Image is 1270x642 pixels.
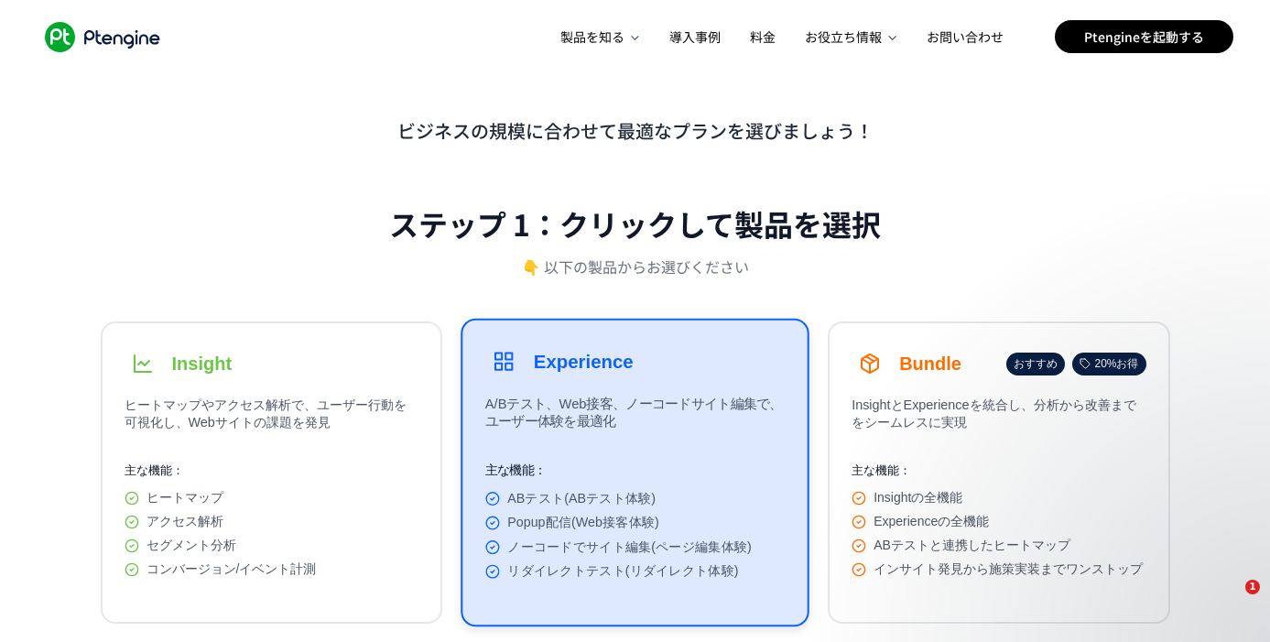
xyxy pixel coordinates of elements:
[828,321,1169,624] button: Bundleおすすめ20%お得InsightとExperienceを統合し、分析から改善までをシームレスに実現主な機能：Insightの全機能Experienceの全機能ABテストと連携したヒー...
[805,27,884,46] span: お役立ち情報
[1055,20,1233,53] a: Ptengineを起動する
[485,395,786,440] p: A/Bテスト、Web接客、ノーコードサイト編集で、ユーザー体験を最適化
[1072,353,1145,375] div: 20%お得
[669,27,721,46] span: 導入事例
[125,462,418,479] p: 主な機能：
[534,351,634,372] h3: Experience
[101,117,1170,144] p: ビジネスの規模に合わせて最適なプランを選びましょう！
[147,514,223,530] span: アクセス解析
[507,539,752,555] span: ノーコードでサイト編集(ページ編集体験)
[485,462,786,479] p: 主な機能：
[507,515,659,531] span: Popup配信(Web接客体験)
[101,321,442,624] button: Insightヒートマップやアクセス解析で、ユーザー行動を可視化し、Webサイトの課題を発見主な機能：ヒートマップアクセス解析セグメント分析コンバージョン/イベント計測
[874,490,962,506] span: Insightの全機能
[147,490,223,506] span: ヒートマップ
[874,538,1070,554] span: ABテストと連携したヒートマップ
[389,202,881,245] h2: ステップ 1：クリックして製品を選択
[507,490,656,506] span: ABテスト(ABテスト体験)
[750,27,776,46] span: 料金
[507,563,738,580] span: リダイレクトテスト(リダイレクト体験)
[1245,580,1260,594] span: 1
[1208,580,1252,624] iframe: Intercom live chat
[147,538,236,554] span: セグメント分析
[899,354,961,375] h3: Bundle
[147,561,317,578] span: コンバージョン/イベント計測
[522,256,749,277] p: 👇 以下の製品からお選びください
[874,514,989,530] span: Experienceの全機能
[852,397,1145,441] p: InsightとExperienceを統合し、分析から改善までをシームレスに実現
[874,561,1143,578] span: インサイト発見から施策実装までワンストップ
[1006,353,1065,375] div: おすすめ
[927,27,1004,46] span: お問い合わせ
[560,27,626,46] span: 製品を知る
[852,462,1145,479] p: 主な機能：
[125,397,418,441] p: ヒートマップやアクセス解析で、ユーザー行動を可視化し、Webサイトの課題を発見
[172,354,233,375] h3: Insight
[461,319,809,627] button: ExperienceA/Bテスト、Web接客、ノーコードサイト編集で、ユーザー体験を最適化主な機能：ABテスト(ABテスト体験)Popup配信(Web接客体験)ノーコードでサイト編集(ページ編集...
